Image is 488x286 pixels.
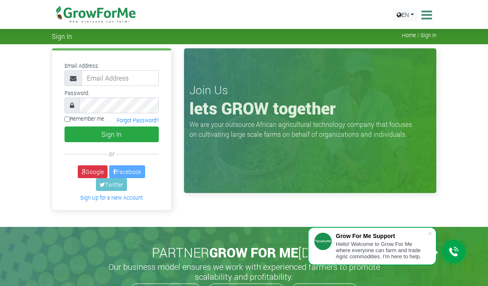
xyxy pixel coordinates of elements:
[65,149,159,159] div: or
[78,165,108,178] a: Google
[117,117,159,124] a: Forgot Password?
[65,89,89,97] label: Password:
[402,32,436,38] span: Home / Sign In
[336,233,428,239] div: Grow For Me Support
[65,126,159,142] button: Sign In
[189,83,431,97] h3: Join Us
[65,117,70,122] input: Remember me
[393,8,418,21] a: EN
[65,62,99,70] label: Email Address:
[189,119,417,139] p: We are your outsource African agricultural technology company that focuses on cultivating large s...
[209,243,298,261] span: GROW FOR ME
[99,262,389,281] h5: Our business model ensures we work with experienced farmers to promote scalability and profitabil...
[189,98,431,118] h1: lets GROW together
[336,241,428,260] div: Hello! Welcome to Grow For Me where everyone can farm and trade Agric commodities. I'm here to help.
[81,70,159,86] input: Email Address
[65,115,104,123] label: Remember me
[55,245,433,260] h2: PARTNER [DATE]
[80,194,143,201] a: Sign Up for a New Account
[52,32,72,40] span: Sign In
